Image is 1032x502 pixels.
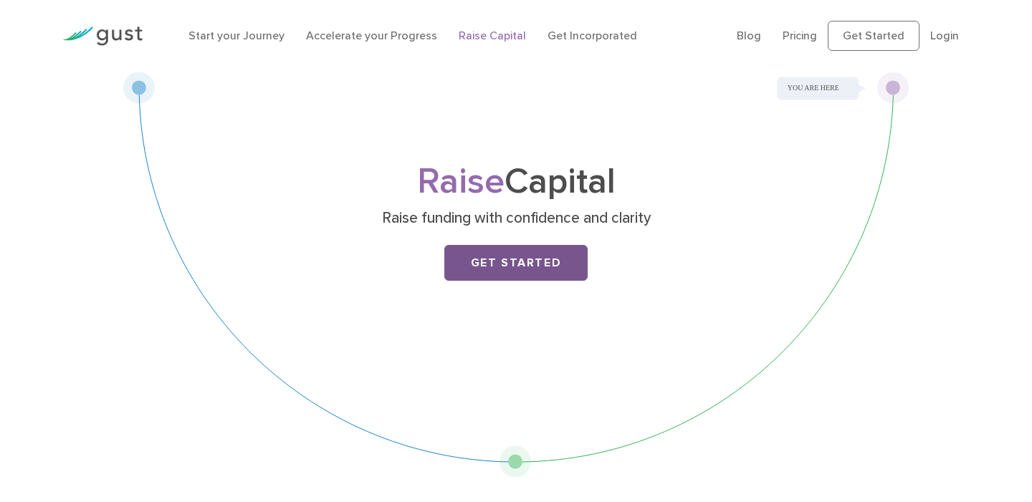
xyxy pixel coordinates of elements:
h1: Capital [233,165,799,198]
a: Pricing [783,29,817,42]
a: Accelerate your Progress [306,29,437,42]
a: Login [930,29,959,42]
a: Get Started [444,245,588,281]
p: Raise funding with confidence and clarity [239,208,794,228]
a: Get Incorporated [548,29,637,42]
a: Raise Capital [459,29,526,42]
a: Start your Journey [188,29,285,42]
a: Blog [737,29,761,42]
a: Get Started [828,21,919,51]
span: Raise [417,160,505,203]
img: Gust Logo [62,26,143,46]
